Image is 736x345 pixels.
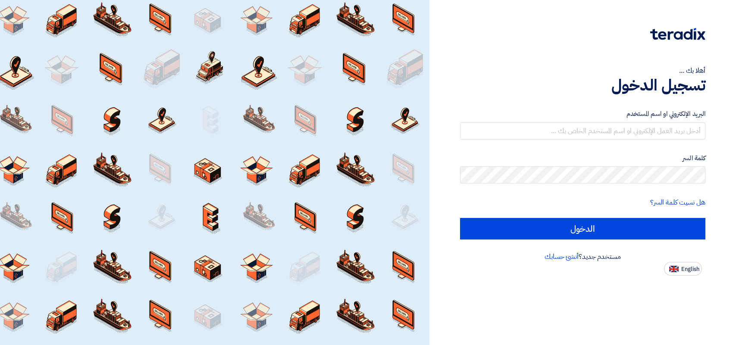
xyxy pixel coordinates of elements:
[664,262,702,276] button: English
[650,28,705,40] img: Teradix logo
[460,109,705,119] label: البريد الإلكتروني او اسم المستخدم
[460,153,705,163] label: كلمة السر
[460,218,705,239] input: الدخول
[545,252,579,262] a: أنشئ حسابك
[460,76,705,95] h1: تسجيل الدخول
[650,197,705,208] a: هل نسيت كلمة السر؟
[669,266,679,272] img: en-US.png
[460,252,705,262] div: مستخدم جديد؟
[460,122,705,140] input: أدخل بريد العمل الإلكتروني او اسم المستخدم الخاص بك ...
[681,266,699,272] span: English
[460,65,705,76] div: أهلا بك ...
